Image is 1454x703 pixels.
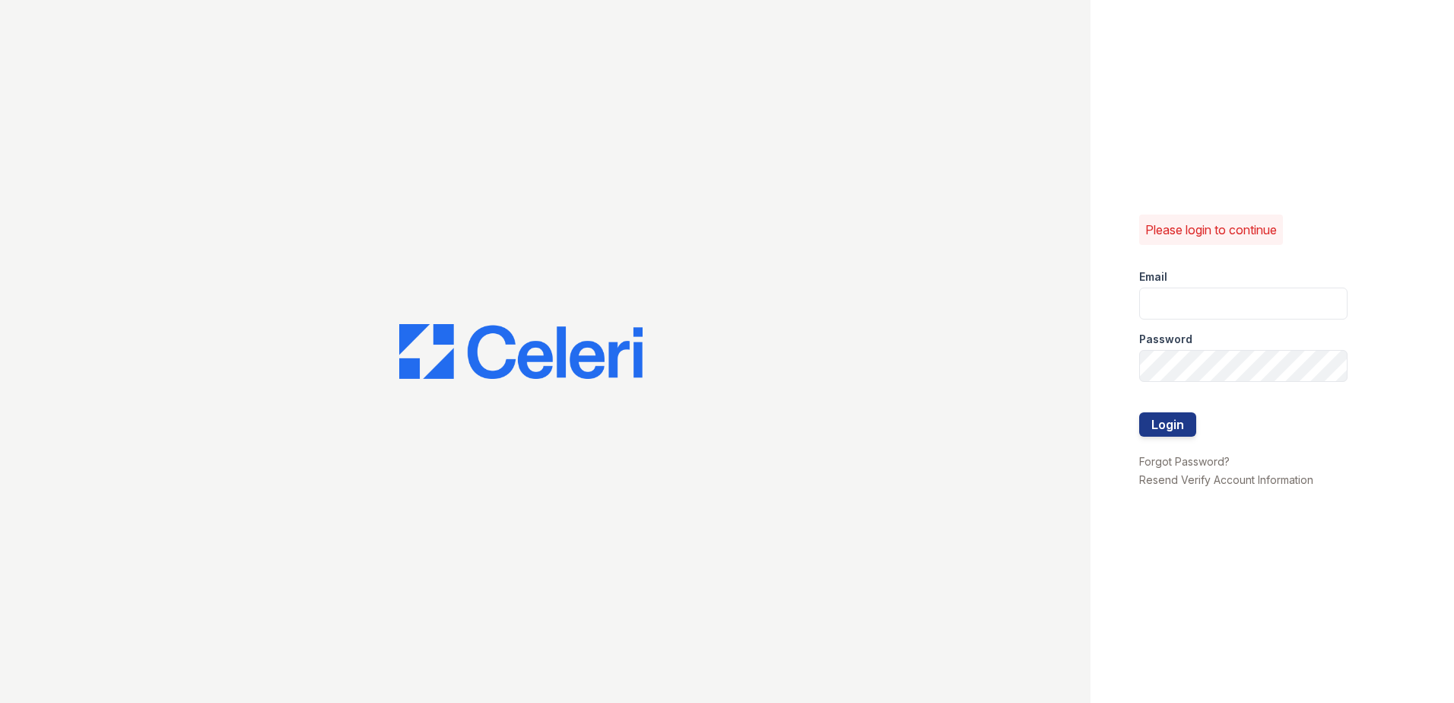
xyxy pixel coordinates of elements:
a: Forgot Password? [1139,455,1230,468]
a: Resend Verify Account Information [1139,473,1313,486]
label: Email [1139,269,1167,285]
label: Password [1139,332,1192,347]
button: Login [1139,412,1196,437]
p: Please login to continue [1145,221,1277,239]
img: CE_Logo_Blue-a8612792a0a2168367f1c8372b55b34899dd931a85d93a1a3d3e32e68fde9ad4.png [399,324,643,379]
